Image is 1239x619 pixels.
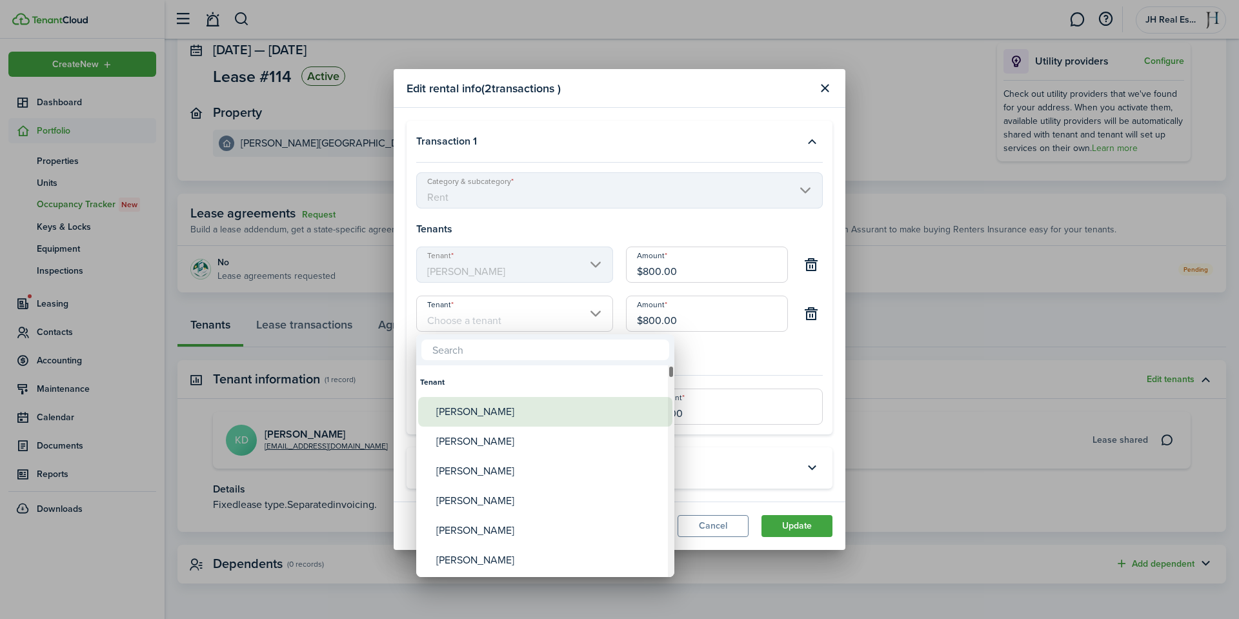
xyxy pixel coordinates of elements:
[421,340,669,360] input: Search
[420,367,670,397] div: Tenant
[436,397,665,427] div: [PERSON_NAME]
[436,456,665,486] div: [PERSON_NAME]
[436,427,665,456] div: [PERSON_NAME]
[436,486,665,516] div: [PERSON_NAME]
[416,365,674,577] mbsc-wheel: Tenant
[436,545,665,575] div: [PERSON_NAME]
[436,516,665,545] div: [PERSON_NAME]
